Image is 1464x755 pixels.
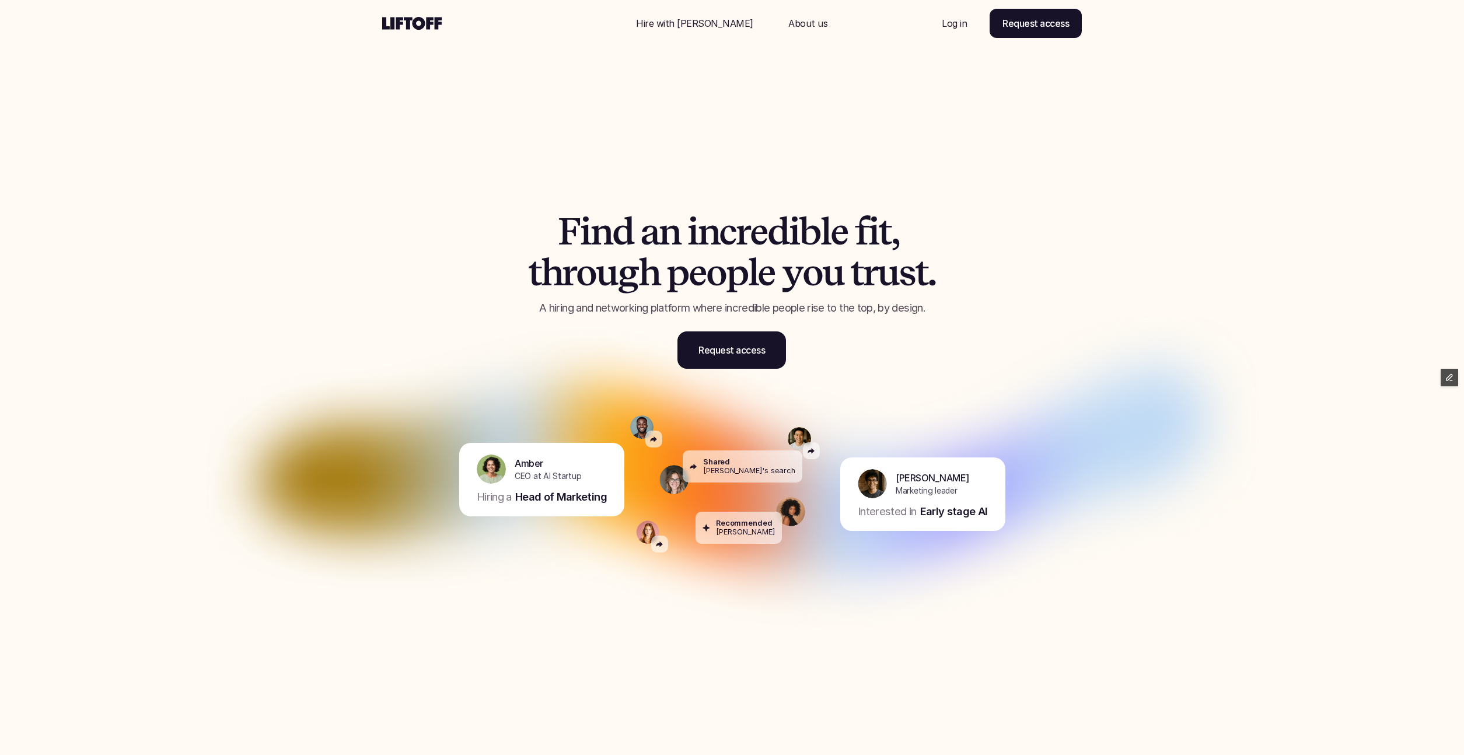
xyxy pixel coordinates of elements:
[698,343,765,357] p: Request access
[915,252,928,293] span: t
[736,211,750,252] span: r
[716,528,775,537] p: [PERSON_NAME]
[822,252,844,293] span: u
[541,252,562,293] span: h
[774,9,841,37] a: Nav Link
[698,211,719,252] span: n
[677,331,786,369] a: Request access
[576,252,596,293] span: o
[562,252,576,293] span: r
[896,485,958,497] p: Marketing leader
[927,252,936,293] span: .
[716,519,773,527] p: Recommended
[757,252,775,293] span: e
[1441,369,1458,386] button: Edit Framer Content
[596,252,617,293] span: u
[942,16,967,30] p: Log in
[515,470,581,483] p: CEO at AI Startup
[689,252,706,293] span: e
[863,252,877,293] span: r
[1002,16,1069,30] p: Request access
[767,211,789,252] span: d
[636,16,753,30] p: Hire with [PERSON_NAME]
[748,252,758,293] span: l
[788,16,827,30] p: About us
[830,211,848,252] span: e
[858,504,917,519] p: Interested in
[920,504,987,519] p: Early stage AI
[750,211,767,252] span: e
[703,457,730,466] p: Shared
[990,9,1082,38] a: Request access
[484,300,980,316] p: A hiring and networking platform where incredible people rise to the top, by design.
[622,9,767,37] a: Nav Link
[928,9,981,37] a: Nav Link
[726,252,748,293] span: p
[868,211,879,252] span: i
[477,490,512,505] p: Hiring a
[799,211,820,252] span: b
[706,252,726,293] span: o
[591,211,612,252] span: n
[515,490,606,505] p: Head of Marketing
[687,211,698,252] span: i
[877,252,899,293] span: u
[617,252,638,293] span: g
[899,252,915,293] span: s
[580,211,591,252] span: i
[640,211,659,252] span: a
[850,252,863,293] span: t
[528,252,541,293] span: t
[515,456,543,470] p: Amber
[659,211,680,252] span: n
[789,211,799,252] span: i
[638,252,660,293] span: h
[782,252,802,293] span: y
[719,211,736,252] span: c
[666,252,689,293] span: p
[855,211,868,252] span: f
[820,211,830,252] span: l
[558,211,580,252] span: F
[878,211,891,252] span: t
[896,471,969,485] p: [PERSON_NAME]
[891,211,899,252] span: ,
[802,252,822,293] span: o
[612,211,634,252] span: d
[703,467,795,476] p: [PERSON_NAME]'s search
